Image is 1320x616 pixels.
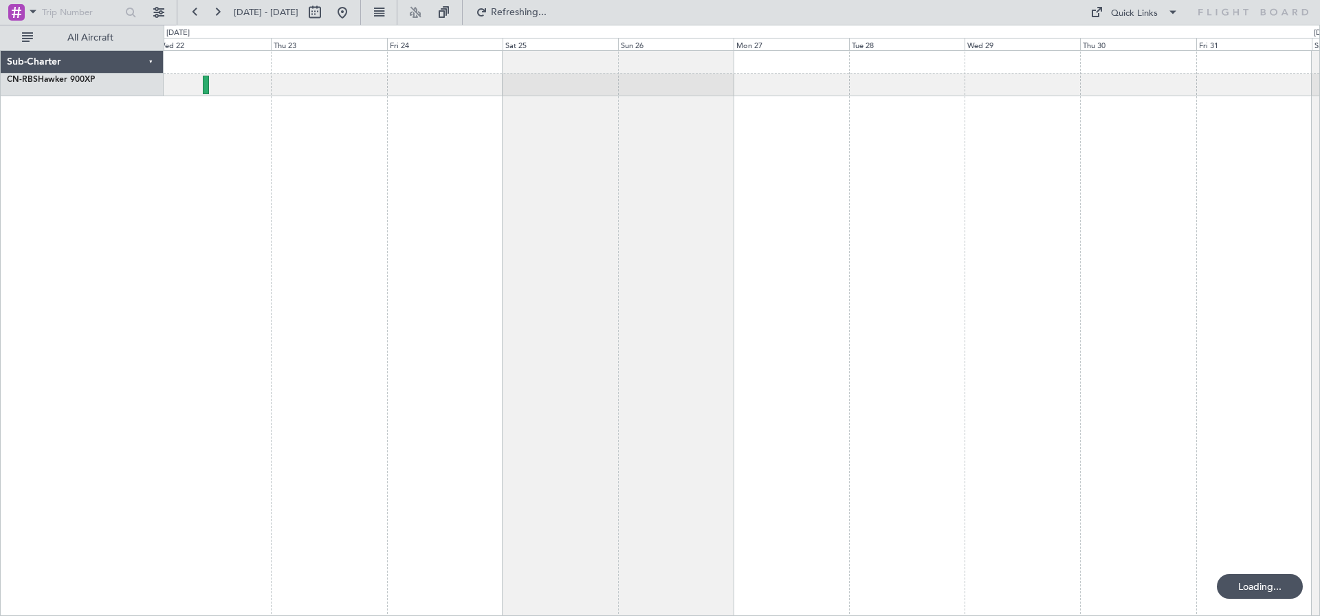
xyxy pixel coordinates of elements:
button: All Aircraft [15,27,149,49]
div: Tue 28 [849,38,965,50]
span: Refreshing... [490,8,548,17]
button: Quick Links [1083,1,1185,23]
div: Wed 22 [155,38,271,50]
div: [DATE] [166,27,190,39]
div: Fri 24 [387,38,503,50]
div: Thu 30 [1080,38,1196,50]
div: Sat 25 [503,38,618,50]
span: All Aircraft [36,33,145,43]
span: CN-RBS [7,76,38,84]
div: Wed 29 [965,38,1080,50]
div: Thu 23 [271,38,386,50]
div: Quick Links [1111,7,1158,21]
div: Mon 27 [734,38,849,50]
span: [DATE] - [DATE] [234,6,298,19]
div: Sun 26 [618,38,734,50]
div: Fri 31 [1196,38,1312,50]
div: Loading... [1217,574,1303,599]
button: Refreshing... [470,1,552,23]
input: Trip Number [42,2,121,23]
a: CN-RBSHawker 900XP [7,76,95,84]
